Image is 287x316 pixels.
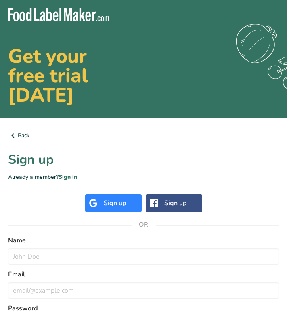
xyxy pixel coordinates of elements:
[8,173,279,181] p: Already a member?
[8,150,279,170] h1: Sign up
[8,47,279,105] h2: Get your free trial [DATE]
[164,198,186,208] div: Sign up
[104,198,126,208] div: Sign up
[8,8,109,21] img: Food Label Maker
[59,173,77,181] a: Sign in
[8,303,279,313] label: Password
[8,131,279,140] a: Back
[132,212,156,237] span: OR
[8,235,279,245] label: Name
[8,282,279,299] input: email@example.com
[8,248,279,265] input: John Doe
[8,269,279,279] label: Email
